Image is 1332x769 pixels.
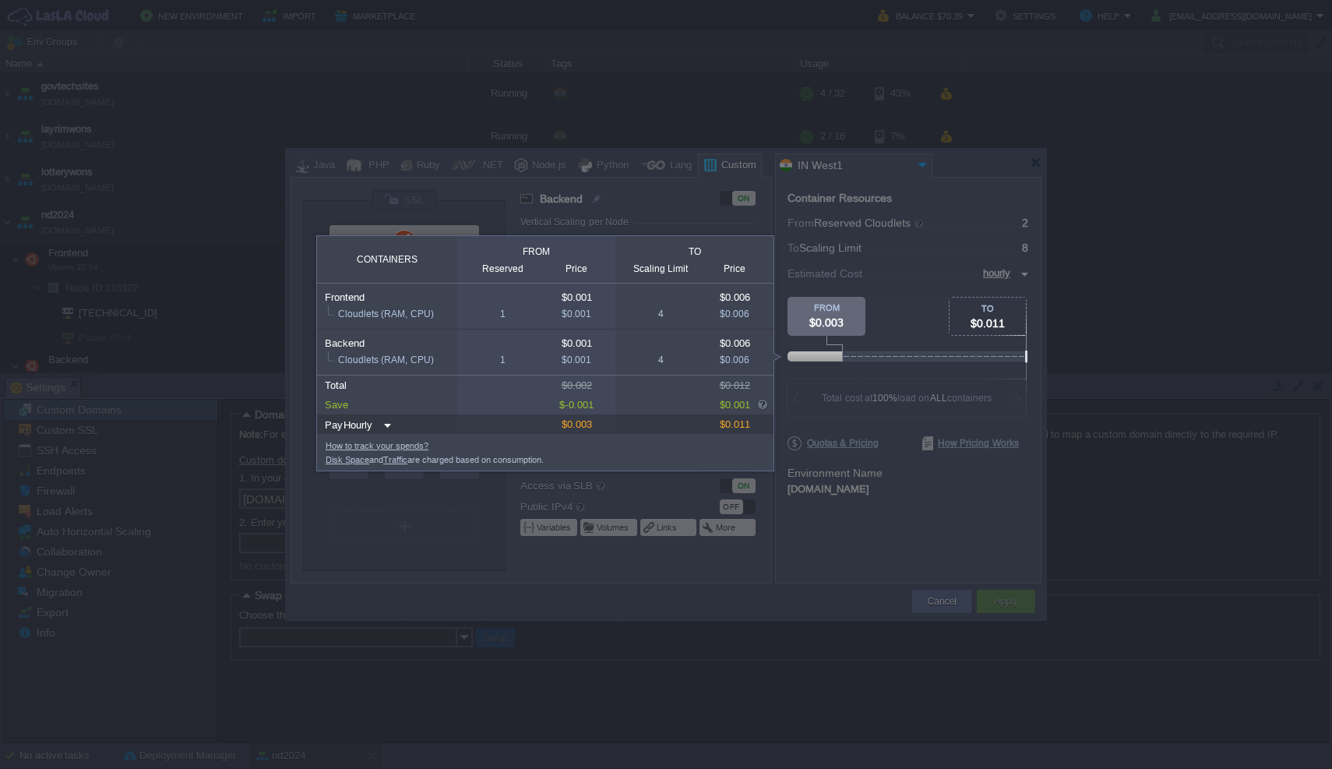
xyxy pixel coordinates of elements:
div: Price [699,263,770,275]
div: $0.006 [699,309,770,319]
span: $0.011 [971,317,1005,330]
div: $0.012 [699,376,770,395]
a: How to track your spends? [326,441,428,450]
div: Total [325,376,457,395]
div: Cloudlets (RAM, CPU) [325,355,457,365]
div: Cloudlets (RAM, CPU) [325,309,457,319]
div: $0.001 [699,395,756,414]
div: $0.001 [541,309,611,319]
div: $0.003 [541,414,611,434]
div: $-0.001 [541,395,611,414]
div: Reserved [463,263,541,275]
div: Price [541,263,611,275]
div: $0.001 [541,355,611,365]
div: $0.006 [699,355,770,365]
div: 4 [622,309,699,319]
div: $0.006 [699,291,770,303]
div: TO [950,304,1026,313]
div: $0.006 [699,337,770,349]
div: Scaling Limit [622,263,699,275]
div: Frontend [325,291,457,303]
a: Disk Space [326,455,369,464]
div: 4 [622,355,699,365]
div: from [457,246,615,257]
div: 1 [463,309,541,319]
div: and are charged based on consumption. [326,452,773,466]
div: to [615,246,773,257]
span: $0.003 [809,316,844,329]
div: $0.001 [541,337,611,349]
div: Backend [325,337,457,349]
div: Pay [325,415,343,435]
div: FROM [788,303,865,312]
a: Traffic [383,455,407,464]
div: Containers [321,254,453,265]
div: 1 [463,355,541,365]
div: $0.001 [541,291,611,303]
div: $0.002 [541,376,611,395]
div: Save [325,395,457,414]
div: $0.011 [699,414,770,434]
